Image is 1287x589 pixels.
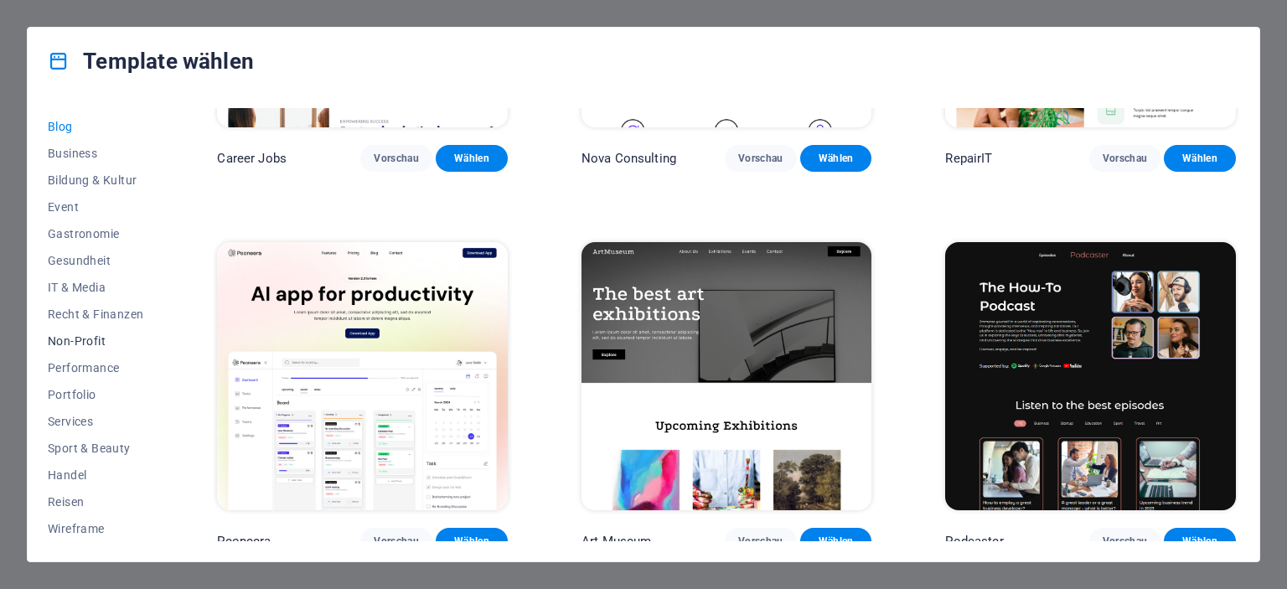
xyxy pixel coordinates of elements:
span: Wireframe [48,522,143,535]
button: Services [48,408,143,435]
span: Wählen [1177,152,1222,165]
span: Wählen [814,152,859,165]
span: Recht & Finanzen [48,307,143,321]
span: Reisen [48,495,143,509]
button: Recht & Finanzen [48,301,143,328]
span: Vorschau [1103,152,1148,165]
p: Nova Consulting [581,150,676,167]
button: Wireframe [48,515,143,542]
p: Career Jobs [217,150,287,167]
p: Podcaster [945,533,1003,550]
span: Non-Profit [48,334,143,348]
span: Portfolio [48,388,143,401]
button: Portfolio [48,381,143,408]
span: Business [48,147,143,160]
p: RepairIT [945,150,992,167]
button: Sport & Beauty [48,435,143,462]
button: Bildung & Kultur [48,167,143,194]
button: Business [48,140,143,167]
span: IT & Media [48,281,143,294]
button: Wählen [436,145,508,172]
span: Bildung & Kultur [48,173,143,187]
button: Vorschau [725,145,797,172]
span: Wählen [449,535,494,548]
span: Handel [48,468,143,482]
button: Vorschau [1089,528,1161,555]
span: Services [48,415,143,428]
span: Gesundheit [48,254,143,267]
span: Wählen [814,535,859,548]
span: Wählen [449,152,494,165]
img: Art Museum [581,242,872,509]
span: Performance [48,361,143,375]
button: Performance [48,354,143,381]
span: Vorschau [738,152,783,165]
button: Wählen [1164,528,1236,555]
img: Peoneera [217,242,508,509]
img: Podcaster [945,242,1236,509]
button: Non-Profit [48,328,143,354]
button: Vorschau [360,528,432,555]
span: Sport & Beauty [48,442,143,455]
button: Vorschau [360,145,432,172]
span: Vorschau [374,152,419,165]
button: IT & Media [48,274,143,301]
button: Handel [48,462,143,488]
span: Vorschau [1103,535,1148,548]
button: Gastronomie [48,220,143,247]
span: Vorschau [374,535,419,548]
button: Vorschau [725,528,797,555]
span: Wählen [1177,535,1222,548]
span: Event [48,200,143,214]
p: Art Museum [581,533,651,550]
h4: Template wählen [48,48,254,75]
button: Wählen [436,528,508,555]
button: Vorschau [1089,145,1161,172]
button: Wählen [800,528,872,555]
span: Vorschau [738,535,783,548]
button: Wählen [800,145,872,172]
button: Gesundheit [48,247,143,274]
span: Gastronomie [48,227,143,240]
span: Blog [48,120,143,133]
p: Peoneera [217,533,271,550]
button: Reisen [48,488,143,515]
button: Wählen [1164,145,1236,172]
button: Event [48,194,143,220]
button: Blog [48,113,143,140]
